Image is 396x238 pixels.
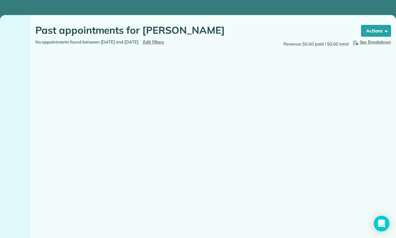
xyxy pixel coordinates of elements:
[283,41,349,47] span: Revenue: $0.00 paid / $0.00 total
[30,39,213,46] div: No appointments found between [DATE] and [DATE]
[374,216,389,231] div: Open Intercom Messenger
[352,39,391,46] button: See Breakdown
[142,39,164,45] a: Edit Filters
[361,25,391,37] button: Actions
[143,39,164,45] span: Edit Filters
[35,25,349,36] h1: Past appointments for [PERSON_NAME]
